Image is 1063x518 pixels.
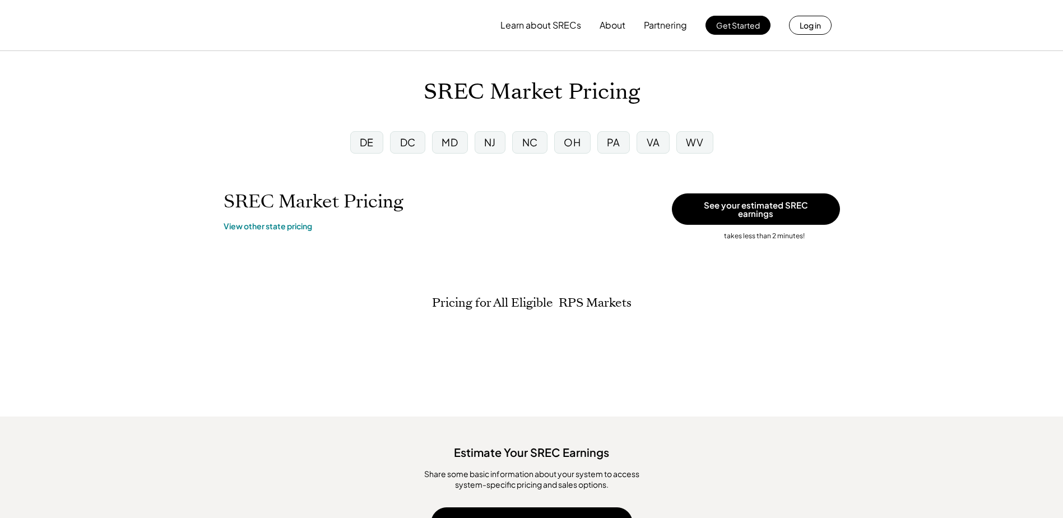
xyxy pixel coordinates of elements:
[705,16,770,35] button: Get Started
[424,79,640,105] h1: SREC Market Pricing
[432,295,632,310] h2: Pricing for All Eligible RPS Markets
[409,469,655,491] div: ​Share some basic information about your system to access system-specific pricing and sales options.
[564,135,581,149] div: OH
[224,191,403,212] h1: SREC Market Pricing
[522,135,538,149] div: NC
[484,135,496,149] div: NJ
[442,135,458,149] div: MD
[224,221,312,232] a: View other state pricing
[360,135,374,149] div: DE
[500,14,581,36] button: Learn about SRECs
[724,232,805,241] div: takes less than 2 minutes!
[647,135,660,149] div: VA
[600,14,625,36] button: About
[232,6,325,44] img: yH5BAEAAAAALAAAAAABAAEAAAIBRAA7
[672,193,840,225] button: See your estimated SREC earnings
[11,439,1052,460] div: Estimate Your SREC Earnings
[686,135,703,149] div: WV
[400,135,416,149] div: DC
[607,135,620,149] div: PA
[789,16,832,35] button: Log in
[644,14,687,36] button: Partnering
